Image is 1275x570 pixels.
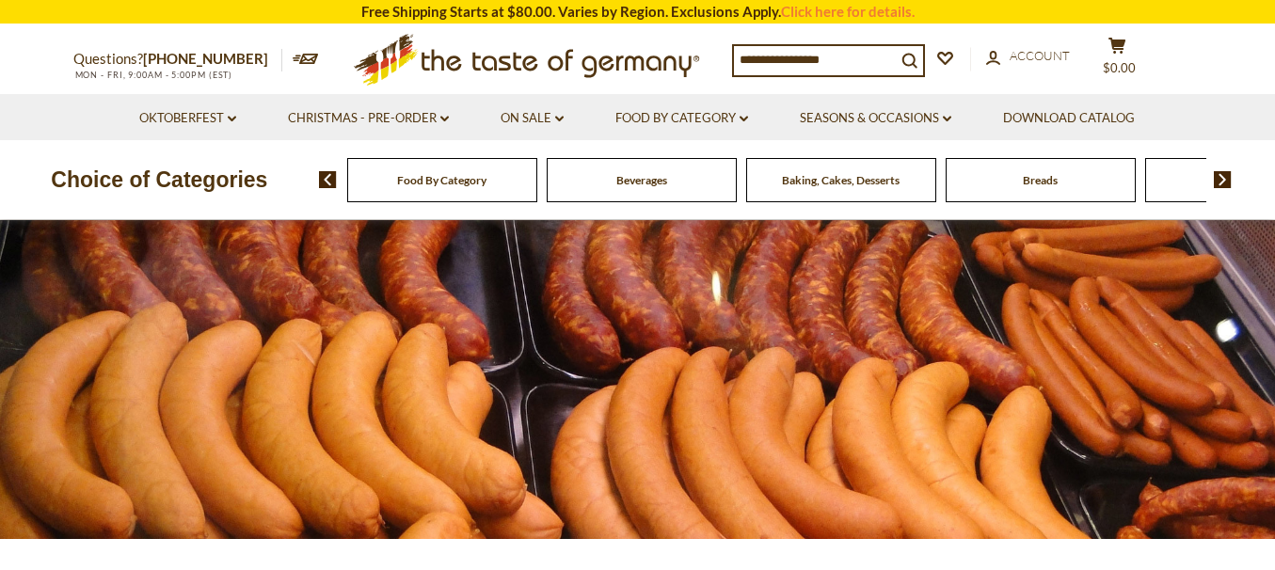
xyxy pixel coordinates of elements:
span: Account [1010,48,1070,63]
p: Questions? [73,47,282,71]
img: next arrow [1214,171,1232,188]
a: Download Catalog [1003,108,1135,129]
a: Christmas - PRE-ORDER [288,108,449,129]
a: Account [986,46,1070,67]
a: Click here for details. [781,3,915,20]
a: Breads [1023,173,1058,187]
a: Beverages [616,173,667,187]
img: previous arrow [319,171,337,188]
a: [PHONE_NUMBER] [143,50,268,67]
a: Baking, Cakes, Desserts [782,173,900,187]
span: $0.00 [1103,60,1136,75]
a: Oktoberfest [139,108,236,129]
a: On Sale [501,108,564,129]
button: $0.00 [1090,37,1146,84]
span: MON - FRI, 9:00AM - 5:00PM (EST) [73,70,233,80]
a: Food By Category [615,108,748,129]
a: Seasons & Occasions [800,108,951,129]
a: Food By Category [397,173,486,187]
